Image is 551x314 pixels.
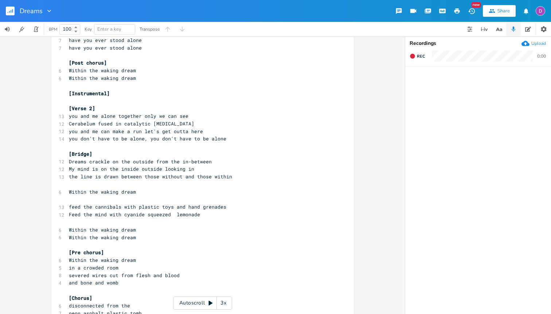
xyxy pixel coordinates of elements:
[69,234,136,241] span: Within the waking dream
[531,40,546,46] div: Upload
[69,272,180,279] span: severed wires cut from flesh and blood
[69,128,203,135] span: you and me can make a run let's get outta here
[69,302,130,309] span: disconnected from the
[85,27,92,31] div: Key
[69,105,95,112] span: [Verse 2]
[69,90,110,97] span: [Instrumental]
[464,4,479,18] button: New
[536,6,545,16] img: Dylan
[69,113,188,119] span: you and me alone together only we can see
[69,257,136,263] span: Within the waking dream
[69,203,226,210] span: feed the cannibals with plastic toys and hand grenades
[69,279,118,286] span: and bone and womb
[69,75,136,81] span: Within the waking dream
[69,151,92,157] span: [Bridge]
[410,41,547,46] div: Recordings
[97,26,121,32] span: Enter a key
[20,8,43,14] span: Dreams
[69,37,142,43] span: have you ever stood alone
[69,264,118,271] span: in a crowded room
[217,296,230,310] div: 3x
[69,59,107,66] span: [Post chorus]
[417,54,425,59] span: Rec
[69,67,136,74] span: Within the waking dream
[497,8,510,14] div: Share
[49,27,57,31] div: BPM
[69,120,194,127] span: Cerabelum fused in catalytic [MEDICAL_DATA]
[69,166,194,172] span: My mind is on the inside outside looking in
[69,249,104,256] span: [Pre chorus]
[69,211,200,218] span: Feed the mind with cyanide squeezed lemonade
[69,135,226,142] span: you don't have to be alone, you don't have to be alone
[69,158,212,165] span: Dreams crackle on the outside from the in-between
[69,295,92,301] span: [Chorus]
[69,226,136,233] span: Within the waking dream
[69,173,232,180] span: the line is drawn between those without and those within
[407,50,428,62] button: Rec
[472,2,481,8] div: New
[69,44,142,51] span: have you ever stood alone
[140,27,160,31] div: Transpose
[483,5,516,17] button: Share
[521,39,546,47] button: Upload
[537,54,546,58] div: 0:00
[69,189,136,195] span: Within the waking dream
[173,296,232,310] div: Autoscroll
